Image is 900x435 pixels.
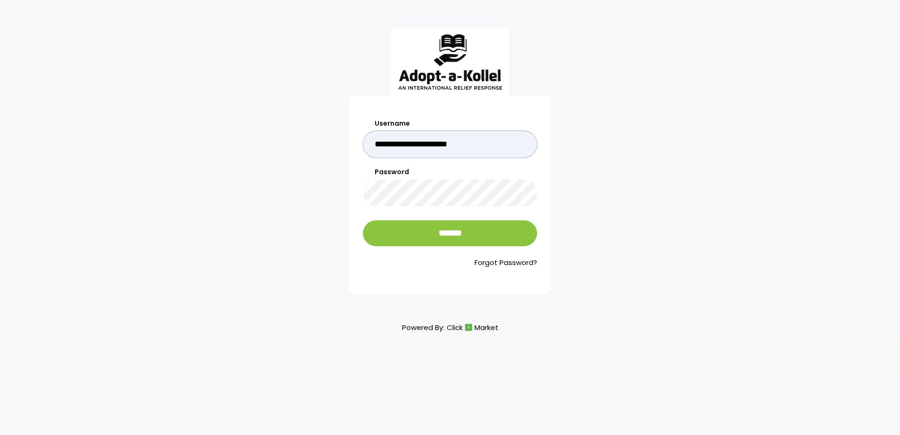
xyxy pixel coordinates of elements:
img: aak_logo_sm.jpeg [391,27,509,95]
label: Username [363,119,537,129]
a: Forgot Password? [363,258,537,268]
label: Password [363,167,537,177]
img: cm_icon.png [465,324,472,331]
a: ClickMarket [447,321,498,334]
p: Powered By: [402,321,498,334]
